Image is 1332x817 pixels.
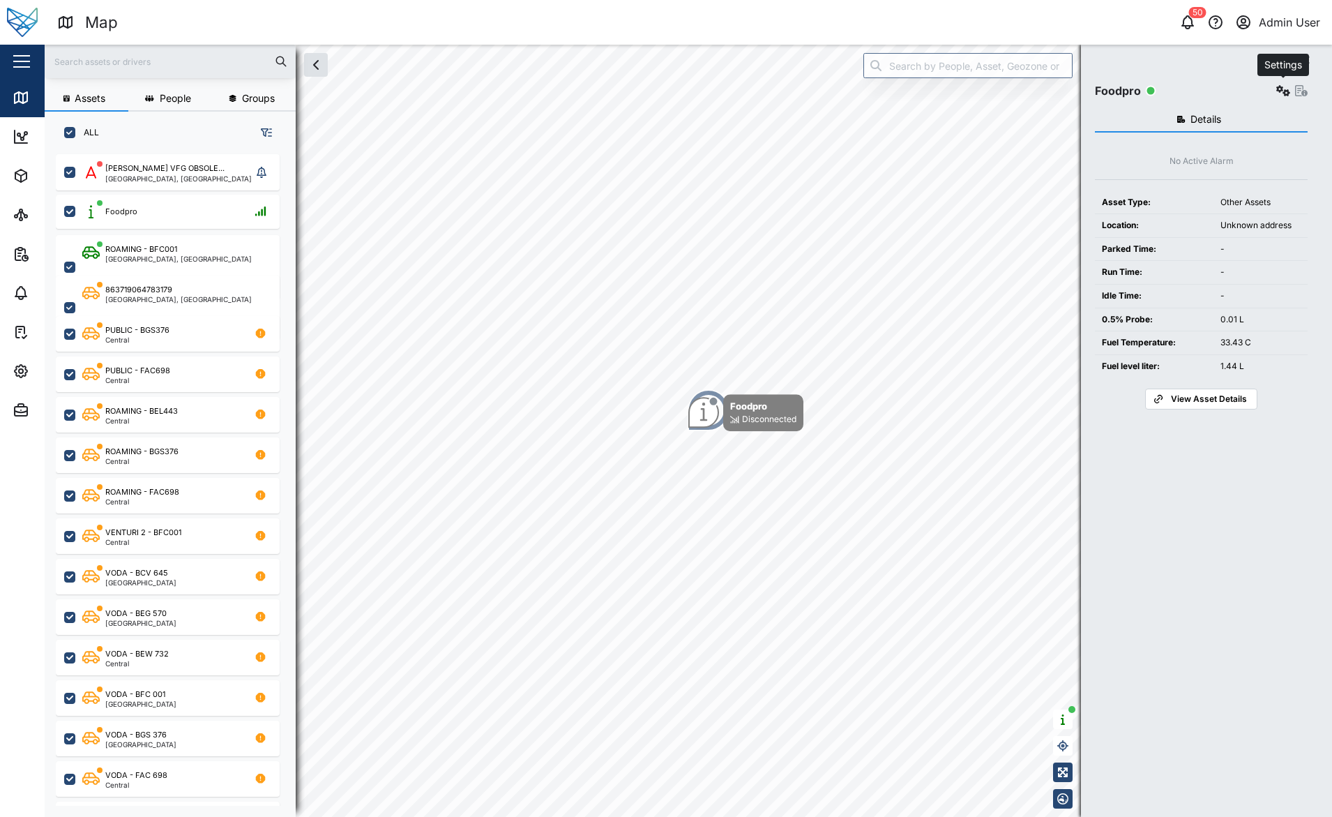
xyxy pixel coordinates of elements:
[105,498,179,505] div: Central
[1220,360,1301,373] div: 1.44 L
[105,324,169,336] div: PUBLIC - BGS376
[160,93,191,103] span: People
[105,567,168,579] div: VODA - BCV 645
[242,93,275,103] span: Groups
[1102,266,1206,279] div: Run Time:
[105,458,179,465] div: Central
[105,700,176,707] div: [GEOGRAPHIC_DATA]
[105,648,169,660] div: VODA - BEW 732
[1220,266,1301,279] div: -
[36,207,70,223] div: Sites
[105,579,176,586] div: [GEOGRAPHIC_DATA]
[105,405,178,417] div: ROAMING - BEL443
[1220,196,1301,209] div: Other Assets
[56,149,295,806] div: grid
[1220,290,1301,303] div: -
[105,689,165,700] div: VODA - BFC 001
[45,45,1332,817] canvas: Map
[7,7,38,38] img: Main Logo
[688,389,729,431] div: Map marker
[105,486,179,498] div: ROAMING - FAC698
[105,175,252,182] div: [GEOGRAPHIC_DATA], [GEOGRAPHIC_DATA]
[105,770,167,781] div: VODA - FAC 698
[105,417,178,424] div: Central
[75,127,99,138] label: ALL
[1170,155,1234,168] div: No Active Alarm
[1102,290,1206,303] div: Idle Time:
[85,10,118,35] div: Map
[53,51,287,72] input: Search assets or drivers
[863,53,1073,78] input: Search by People, Asset, Geozone or Place
[688,394,803,431] div: Map marker
[36,324,75,340] div: Tasks
[105,741,176,748] div: [GEOGRAPHIC_DATA]
[105,206,137,218] div: Foodpro
[36,129,99,144] div: Dashboard
[105,255,252,262] div: [GEOGRAPHIC_DATA], [GEOGRAPHIC_DATA]
[1220,243,1301,256] div: -
[105,446,179,458] div: ROAMING - BGS376
[1171,389,1247,409] span: View Asset Details
[1102,243,1206,256] div: Parked Time:
[105,539,181,546] div: Central
[1102,336,1206,350] div: Fuel Temperature:
[1145,389,1257,410] a: View Asset Details
[75,93,105,103] span: Assets
[36,285,80,301] div: Alarms
[105,377,170,384] div: Central
[36,168,80,183] div: Assets
[730,399,796,413] div: Foodpro
[105,243,177,255] div: ROAMING - BFC001
[36,90,68,105] div: Map
[1220,219,1301,232] div: Unknown address
[105,781,167,788] div: Central
[105,296,252,303] div: [GEOGRAPHIC_DATA], [GEOGRAPHIC_DATA]
[742,413,796,426] div: Disconnected
[105,620,176,627] div: [GEOGRAPHIC_DATA]
[105,284,172,296] div: 863719064783179
[105,660,169,667] div: Central
[1220,313,1301,327] div: 0.01 L
[105,608,167,620] div: VODA - BEG 570
[105,365,170,377] div: PUBLIC - FAC698
[105,336,169,343] div: Central
[1102,360,1206,373] div: Fuel level liter:
[36,246,84,262] div: Reports
[1220,336,1301,350] div: 33.43 C
[1234,13,1321,32] button: Admin User
[36,363,86,379] div: Settings
[105,163,225,174] div: [PERSON_NAME] VFG OBSOLE...
[1102,219,1206,232] div: Location:
[1102,196,1206,209] div: Asset Type:
[105,729,167,741] div: VODA - BGS 376
[1259,14,1320,31] div: Admin User
[105,527,181,539] div: VENTURI 2 - BFC001
[36,403,77,418] div: Admin
[1102,313,1206,327] div: 0.5% Probe:
[1189,7,1206,18] div: 50
[1095,82,1141,100] div: Foodpro
[1190,114,1221,124] span: Details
